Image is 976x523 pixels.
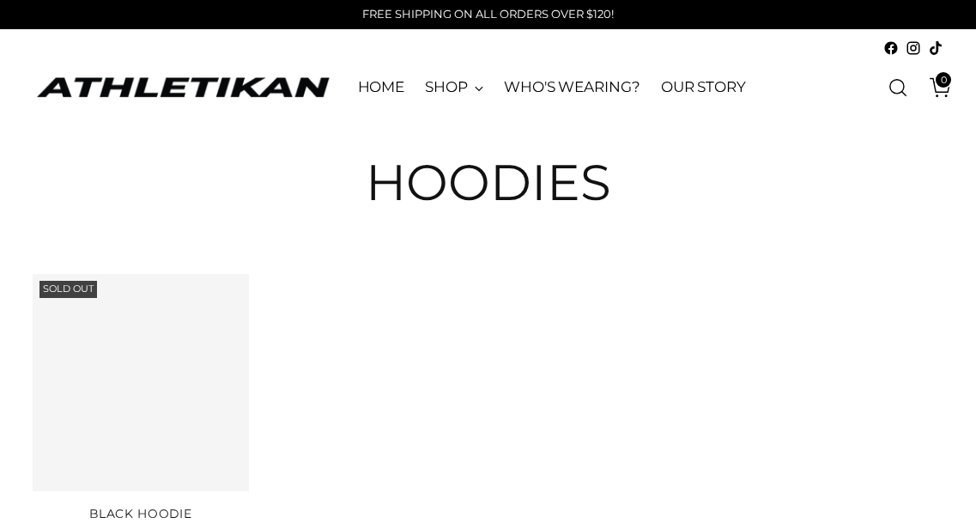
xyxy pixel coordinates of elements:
[358,69,405,106] a: HOME
[936,72,951,88] span: 0
[881,70,915,105] a: Open search modal
[366,155,611,210] h1: Hoodies
[362,6,614,23] p: FREE SHIPPING ON ALL ORDERS OVER $120!
[917,70,951,105] a: Open cart modal
[504,69,640,106] a: WHO'S WEARING?
[89,507,191,520] a: Black Hoodie
[425,69,483,106] a: SHOP
[661,69,746,106] a: OUR STORY
[33,74,333,100] a: ATHLETIKAN
[33,274,250,491] a: Black Hoodie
